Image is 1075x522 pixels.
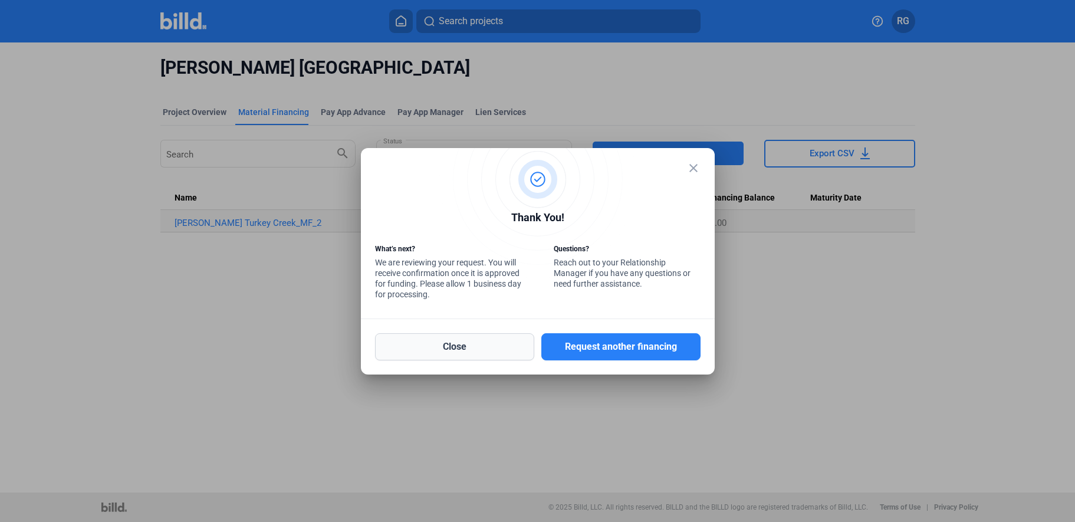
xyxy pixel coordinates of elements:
[554,244,700,292] div: Reach out to your Relationship Manager if you have any questions or need further assistance.
[375,244,521,303] div: We are reviewing your request. You will receive confirmation once it is approved for funding. Ple...
[375,333,534,360] button: Close
[686,161,701,175] mat-icon: close
[541,333,701,360] button: Request another financing
[554,244,700,257] div: Questions?
[375,209,701,229] div: Thank You!
[375,244,521,257] div: What’s next?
